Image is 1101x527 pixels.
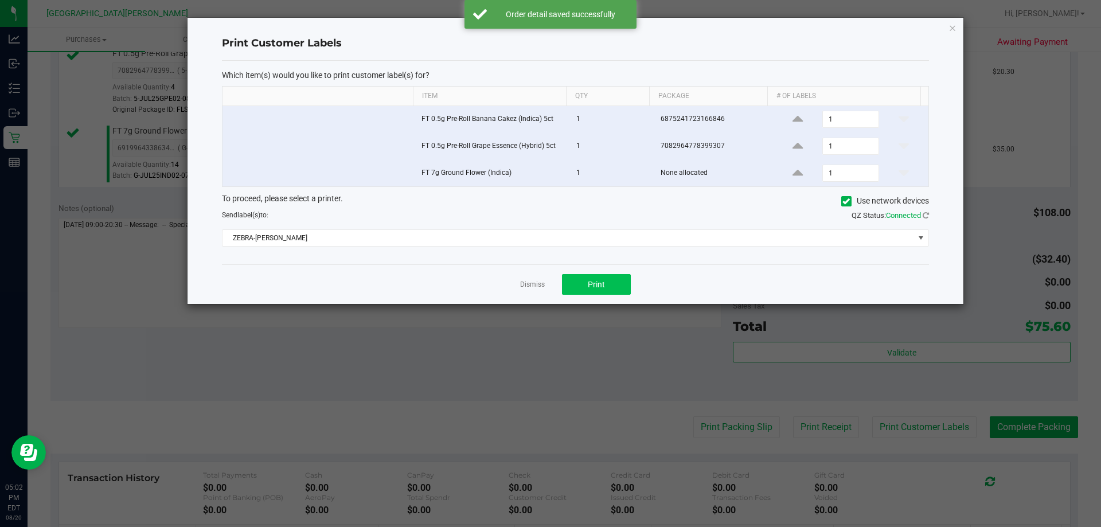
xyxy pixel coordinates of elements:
h4: Print Customer Labels [222,36,929,51]
td: 7082964778399307 [654,133,774,160]
td: 1 [569,106,654,133]
td: 6875241723166846 [654,106,774,133]
td: None allocated [654,160,774,186]
span: label(s) [237,211,260,219]
th: # of labels [767,87,920,106]
p: Which item(s) would you like to print customer label(s) for? [222,70,929,80]
span: QZ Status: [852,211,929,220]
div: To proceed, please select a printer. [213,193,938,210]
td: 1 [569,160,654,186]
label: Use network devices [841,195,929,207]
th: Package [649,87,767,106]
td: FT 0.5g Pre-Roll Grape Essence (Hybrid) 5ct [415,133,569,160]
div: Order detail saved successfully [493,9,628,20]
td: FT 7g Ground Flower (Indica) [415,160,569,186]
iframe: Resource center [11,435,46,470]
a: Dismiss [520,280,545,290]
span: Send to: [222,211,268,219]
span: ZEBRA-[PERSON_NAME] [222,230,914,246]
th: Qty [566,87,649,106]
button: Print [562,274,631,295]
td: FT 0.5g Pre-Roll Banana Cakez (Indica) 5ct [415,106,569,133]
td: 1 [569,133,654,160]
th: Item [413,87,566,106]
span: Print [588,280,605,289]
span: Connected [886,211,921,220]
